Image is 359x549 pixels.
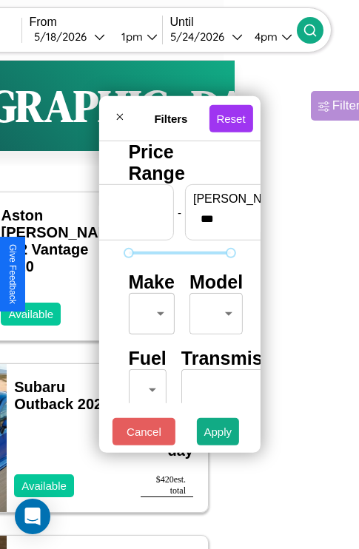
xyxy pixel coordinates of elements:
button: 4pm [243,29,298,44]
p: Available [21,476,67,496]
div: Open Intercom Messenger [15,499,50,534]
label: Until [170,16,298,29]
button: Reset [209,104,252,132]
div: Give Feedback [7,244,18,304]
h4: Filters [132,112,209,124]
p: - [178,202,181,222]
p: Available [8,304,53,324]
label: min price [40,192,166,206]
div: $ 420 est. total [141,474,193,497]
label: From [30,16,162,29]
div: 1pm [114,30,147,44]
a: Aston [PERSON_NAME] V12 Vantage 2020 [1,207,125,274]
button: Apply [197,418,240,445]
label: [PERSON_NAME] [193,192,319,206]
button: 5/18/2026 [30,29,110,44]
h4: Model [189,272,243,293]
button: 1pm [110,29,162,44]
h4: Make [128,272,175,293]
h4: Transmission [181,348,301,369]
div: 5 / 18 / 2026 [34,30,94,44]
h4: Price Range [128,141,230,184]
div: 4pm [247,30,281,44]
h4: Fuel [128,348,166,369]
div: 5 / 24 / 2026 [170,30,232,44]
a: Subaru Outback 2024 [14,379,110,412]
button: Cancel [113,418,175,445]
